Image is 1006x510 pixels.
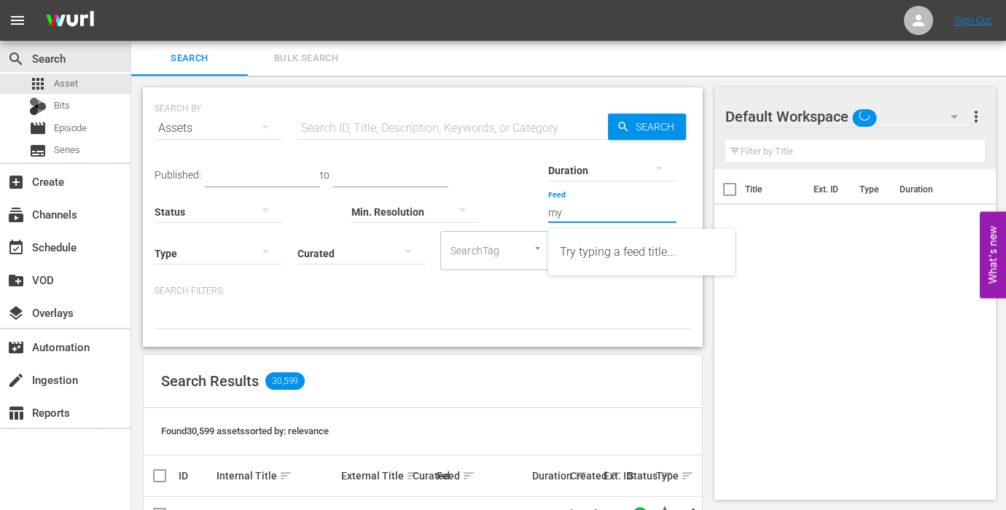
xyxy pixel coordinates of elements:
[7,404,25,422] span: Reports
[406,469,419,482] span: sort
[140,50,239,67] span: Search
[29,75,47,93] span: Asset
[891,169,978,210] th: Duration
[54,121,87,136] span: Episode
[7,206,25,224] span: Channels
[954,15,992,26] a: Sign Out
[29,142,47,160] span: Series
[179,470,212,482] div: ID
[54,98,70,113] span: Bits
[155,169,201,181] span: Published:
[531,241,545,255] button: Open
[54,143,80,157] span: Series
[630,114,686,140] span: Search
[656,467,671,484] div: Type
[161,372,259,390] span: Search Results
[608,114,686,140] button: Search
[7,50,25,68] span: Search
[967,99,985,134] button: more_vert
[745,169,805,210] th: Title
[257,50,356,67] span: Bulk Search
[560,235,723,270] div: Try typing a feed title...
[437,467,528,484] div: Feed
[9,12,26,29] span: menu
[7,173,25,191] span: Create
[217,467,336,484] div: Internal Title
[980,212,1006,299] button: Open Feedback Widget
[967,108,985,125] span: more_vert
[161,425,329,436] span: Found 30,599 assets sorted by: relevance
[604,470,623,482] div: Ext. ID
[413,470,432,482] div: Curated
[570,467,599,484] div: Created
[35,4,105,38] img: ans4CAIJ8jUAAAAAAAAAAAAAAAAAAAAAAAAgQb4GAAAAAAAAAAAAAAAAAAAAAAAAJMjXAAAAAAAAAAAAAAAAAAAAAAAAgAT5G...
[29,98,47,115] div: Bits
[341,467,408,484] div: External Title
[805,169,851,210] th: Ext. ID
[532,467,566,484] div: Duration
[29,119,47,137] span: Episode
[7,272,25,289] span: VOD
[155,285,691,297] p: Search Filters:
[7,305,25,322] span: Overlays
[7,372,25,389] span: Ingestion
[279,469,292,482] span: sort
[54,76,78,91] span: Asset
[462,469,475,482] span: sort
[320,169,330,181] span: to
[7,239,25,256] span: Schedule
[851,169,891,210] th: Type
[155,108,283,149] div: Assets
[7,339,25,356] span: Automation
[265,372,305,390] span: 30,599
[725,96,972,137] div: Default Workspace
[628,467,652,484] div: Status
